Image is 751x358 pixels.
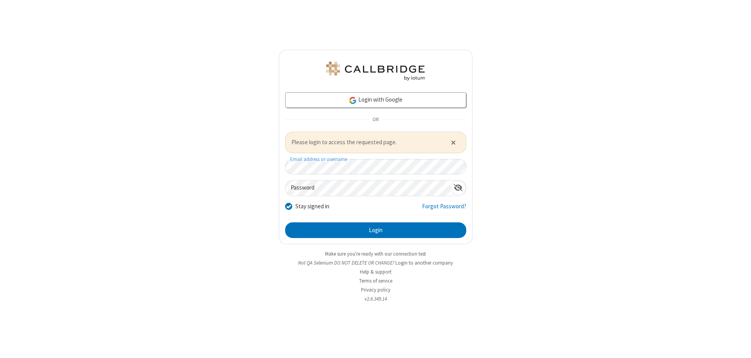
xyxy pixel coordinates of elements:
[279,295,473,303] li: v2.6.349.14
[360,268,392,275] a: Help & support
[325,62,426,81] img: QA Selenium DO NOT DELETE OR CHANGE
[285,92,466,108] a: Login with Google
[422,202,466,217] a: Forgot Password?
[451,181,466,195] div: Show password
[369,115,382,125] span: OR
[349,96,357,105] img: google-icon.png
[325,251,426,257] a: Make sure you're ready with our connection test
[279,259,473,267] li: Not QA Selenium DO NOT DELETE OR CHANGE?
[291,138,441,147] span: Please login to access the requested page.
[285,159,466,174] input: Email address or username
[447,136,460,148] button: Close alert
[361,286,390,293] a: Privacy policy
[295,202,329,211] label: Stay signed in
[285,222,466,238] button: Login
[359,277,392,284] a: Terms of service
[395,259,453,267] button: Login to another company
[286,181,451,196] input: Password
